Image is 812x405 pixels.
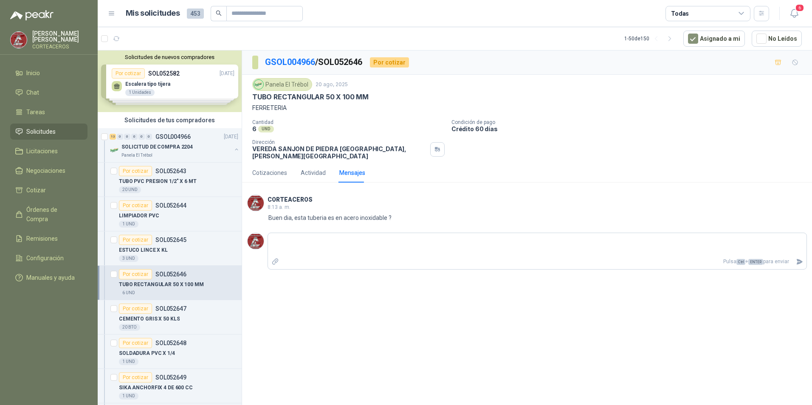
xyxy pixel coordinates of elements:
p: CORTEACEROS [32,44,87,49]
div: 0 [138,134,145,140]
img: Company Logo [254,80,263,89]
img: Company Logo [248,195,264,211]
div: Panela El Trébol [252,78,312,91]
div: 20 BTO [119,324,140,331]
div: Por cotizar [370,57,409,67]
span: Configuración [26,253,64,263]
div: Actividad [301,168,326,177]
a: Negociaciones [10,163,87,179]
button: Asignado a mi [683,31,745,47]
p: SOL052646 [155,271,186,277]
span: Solicitudes [26,127,56,136]
a: Por cotizarSOL052649SIKA ANCHORFIX 4 DE 600 CC1 UND [98,369,242,403]
a: GSOL004966 [265,57,315,67]
p: SOLICITUD DE COMPRA 2204 [121,143,193,151]
a: Por cotizarSOL052646TUBO RECTANGULAR 50 X 100 MM6 UND [98,266,242,300]
a: Por cotizarSOL052644LIMPIADOR PVC1 UND [98,197,242,231]
div: Solicitudes de nuevos compradoresPor cotizarSOL052582[DATE] Escalera tipo tijera1 UnidadesPor cot... [98,51,242,112]
span: Órdenes de Compra [26,205,79,224]
span: 8:13 a. m. [268,204,290,210]
p: VEREDA SANJON DE PIEDRA [GEOGRAPHIC_DATA] , [PERSON_NAME][GEOGRAPHIC_DATA] [252,145,427,160]
h1: Mis solicitudes [126,7,180,20]
button: Enviar [792,254,806,269]
p: [DATE] [224,133,238,141]
p: Panela El Trébol [121,152,152,159]
a: Por cotizarSOL052647CEMENTO GRIS X 50 KLS20 BTO [98,300,242,335]
div: 0 [124,134,130,140]
div: Cotizaciones [252,168,287,177]
a: Manuales y ayuda [10,270,87,286]
p: SOL052648 [155,340,186,346]
p: Pulsa + para enviar [282,254,793,269]
p: Condición de pago [451,119,809,125]
div: 1 UND [119,221,138,228]
div: Por cotizar [119,269,152,279]
a: Por cotizarSOL052645ESTUCO LINCE X KL3 UND [98,231,242,266]
p: Cantidad [252,119,445,125]
div: Mensajes [339,168,365,177]
span: Tareas [26,107,45,117]
span: Licitaciones [26,146,58,156]
p: SOL052644 [155,202,186,208]
span: search [216,10,222,16]
a: Inicio [10,65,87,81]
div: Solicitudes de tus compradores [98,112,242,128]
a: Por cotizarSOL052648SOLDADURA PVC X 1/41 UND [98,335,242,369]
img: Company Logo [11,32,27,48]
a: Chat [10,84,87,101]
p: SOL052643 [155,168,186,174]
a: Licitaciones [10,143,87,159]
span: 453 [187,8,204,19]
img: Company Logo [110,145,120,155]
p: 6 [252,125,257,132]
p: Dirección [252,139,427,145]
a: Órdenes de Compra [10,202,87,227]
div: UND [258,126,274,132]
span: Manuales y ayuda [26,273,75,282]
div: 3 UND [119,255,138,262]
p: SOL052645 [155,237,186,243]
p: FERRETERIA [252,103,802,112]
p: CEMENTO GRIS X 50 KLS [119,315,180,323]
div: 0 [117,134,123,140]
div: 20 UND [119,186,141,193]
div: 6 UND [119,290,138,296]
p: LIMPIADOR PVC [119,212,159,220]
div: 0 [146,134,152,140]
span: Ctrl [736,259,745,265]
div: Por cotizar [119,304,152,314]
div: 13 [110,134,116,140]
p: Buen dia, esta tuberia es en acero inoxidable ? [268,213,392,222]
button: No Leídos [752,31,802,47]
span: Inicio [26,68,40,78]
p: / SOL052646 [265,56,363,69]
span: ENTER [748,259,763,265]
div: Por cotizar [119,166,152,176]
a: Por cotizarSOL052643TUBO PVC PRESION 1/2" X 6 MT20 UND [98,163,242,197]
p: 20 ago, 2025 [316,81,348,89]
div: Por cotizar [119,338,152,348]
a: Solicitudes [10,124,87,140]
img: Logo peakr [10,10,54,20]
a: Configuración [10,250,87,266]
p: TUBO RECTANGULAR 50 X 100 MM [252,93,369,101]
span: Chat [26,88,39,97]
a: Cotizar [10,182,87,198]
p: SOL052649 [155,374,186,380]
div: Por cotizar [119,372,152,382]
p: SOLDADURA PVC X 1/4 [119,349,175,357]
img: Company Logo [248,233,264,249]
button: Solicitudes de nuevos compradores [101,54,238,60]
label: Adjuntar archivos [268,254,282,269]
span: Remisiones [26,234,58,243]
p: ESTUCO LINCE X KL [119,246,168,254]
span: 6 [795,4,804,12]
div: 1 - 50 de 150 [624,32,677,45]
p: Crédito 60 días [451,125,809,132]
p: [PERSON_NAME] [PERSON_NAME] [32,31,87,42]
button: 6 [787,6,802,21]
div: Todas [671,9,689,18]
p: SOL052647 [155,306,186,312]
a: 13 0 0 0 0 0 GSOL004966[DATE] Company LogoSOLICITUD DE COMPRA 2204Panela El Trébol [110,132,240,159]
p: GSOL004966 [155,134,191,140]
